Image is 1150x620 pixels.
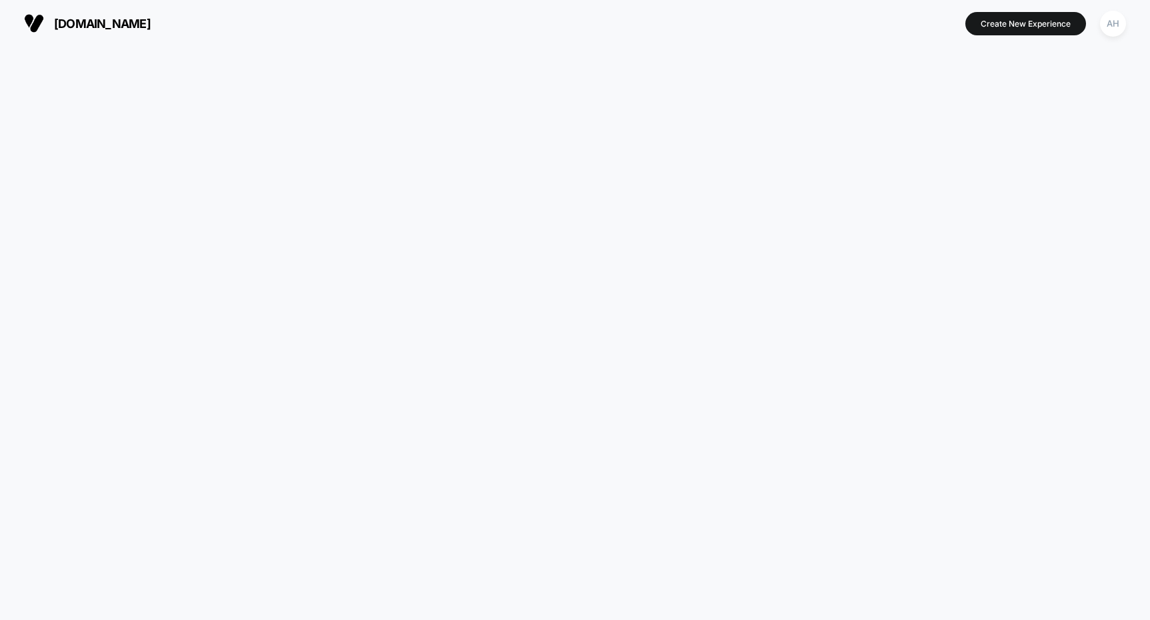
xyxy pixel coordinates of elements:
button: [DOMAIN_NAME] [20,13,155,34]
button: AH [1096,10,1130,37]
button: Create New Experience [965,12,1086,35]
img: Visually logo [24,13,44,33]
div: AH [1100,11,1126,37]
span: [DOMAIN_NAME] [54,17,151,31]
